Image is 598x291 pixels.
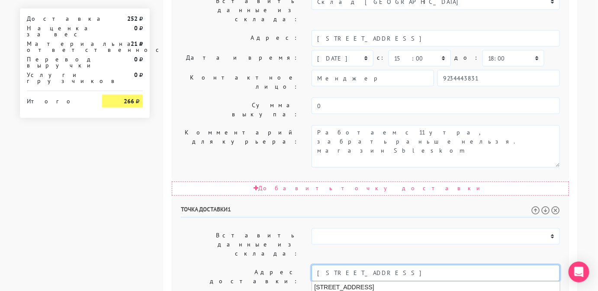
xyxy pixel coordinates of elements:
[174,70,305,94] label: Контактное лицо:
[20,72,96,84] div: Услуги грузчиков
[174,125,305,168] label: Комментарий для курьера:
[127,15,138,22] strong: 252
[312,70,434,86] input: Имя
[27,95,89,104] div: Итого
[454,50,479,65] label: до:
[228,206,231,214] span: 1
[174,30,305,47] label: Адрес:
[437,70,560,86] input: Телефон
[174,265,305,289] label: Адрес доставки:
[569,262,589,282] div: Open Intercom Messenger
[20,25,96,37] div: Наценка за вес
[181,206,560,218] h6: Точка доставки
[174,50,305,67] label: Дата и время:
[20,16,96,22] div: Доставка
[134,24,138,32] strong: 0
[172,182,569,196] div: Добавить точку доставки
[174,98,305,122] label: Сумма выкупа:
[20,56,96,68] div: Перевод выручки
[134,55,138,63] strong: 0
[20,41,96,53] div: Материальная ответственность
[134,71,138,79] strong: 0
[131,40,138,48] strong: 21
[174,228,305,262] label: Вставить данные из склада:
[377,50,385,65] label: c:
[124,97,134,105] strong: 266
